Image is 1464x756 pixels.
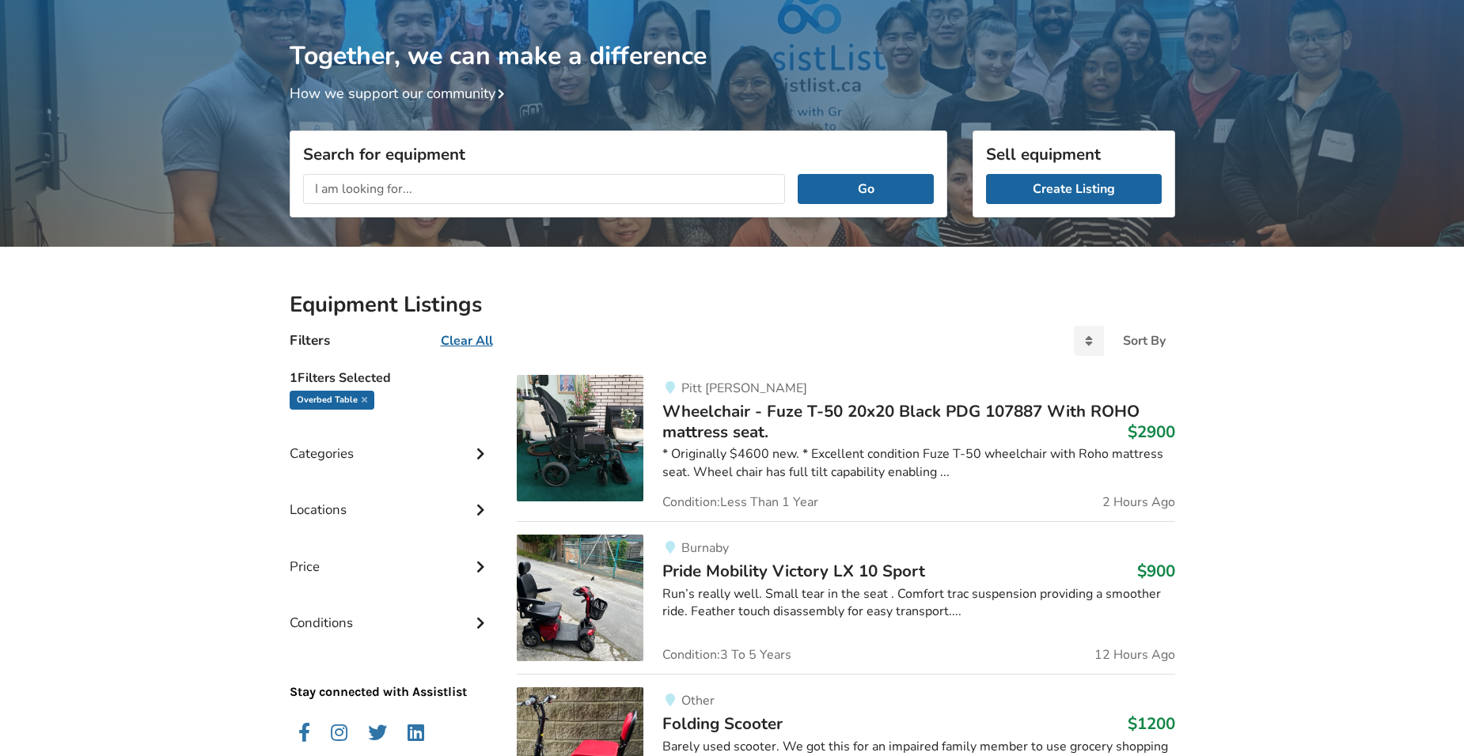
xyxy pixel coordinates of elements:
[517,535,643,661] img: mobility-pride mobility victory lx 10 sport
[662,400,1140,443] span: Wheelchair - Fuze T-50 20x20 Black PDG 107887 With ROHO mattress seat.
[290,583,492,639] div: Conditions
[303,144,934,164] h3: Search for equipment
[517,521,1174,674] a: mobility-pride mobility victory lx 10 sportBurnabyPride Mobility Victory LX 10 Sport$900Run’s rea...
[1137,561,1175,581] h3: $900
[290,414,492,470] div: Categories
[290,362,492,391] h5: 1 Filters Selected
[662,560,925,582] span: Pride Mobility Victory LX 10 Sport
[662,445,1174,482] div: * Originally $4600 new. * Excellent condition Fuze T-50 wheelchair with Roho mattress seat. Wheel...
[1102,496,1175,508] span: 2 Hours Ago
[290,291,1175,319] h2: Equipment Listings
[681,539,729,557] span: Burnaby
[290,527,492,583] div: Price
[986,174,1162,204] a: Create Listing
[662,496,818,508] span: Condition: Less Than 1 Year
[441,332,493,350] u: Clear All
[290,639,492,701] p: Stay connected with Assistlist
[798,174,933,204] button: Go
[1094,648,1175,661] span: 12 Hours Ago
[662,648,791,661] span: Condition: 3 To 5 Years
[681,380,807,397] span: Pitt [PERSON_NAME]
[1128,713,1175,734] h3: $1200
[517,375,1174,522] a: mobility-wheelchair - fuze t-50 20x20 black pdg 107887 with roho mattress seat.Pitt [PERSON_NAME]...
[1123,335,1166,347] div: Sort By
[662,713,783,735] span: Folding Scooter
[662,585,1174,622] div: Run’s really well. Small tear in the seat . Comfort trac suspension providing a smoother ride. Fe...
[290,84,511,103] a: How we support our community
[303,174,786,204] input: I am looking for...
[986,144,1162,164] h3: Sell equipment
[517,375,643,501] img: mobility-wheelchair - fuze t-50 20x20 black pdg 107887 with roho mattress seat.
[290,331,330,350] h4: Filters
[681,692,715,709] span: Other
[290,391,374,410] div: Overbed Table
[1128,421,1175,442] h3: $2900
[290,470,492,526] div: Locations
